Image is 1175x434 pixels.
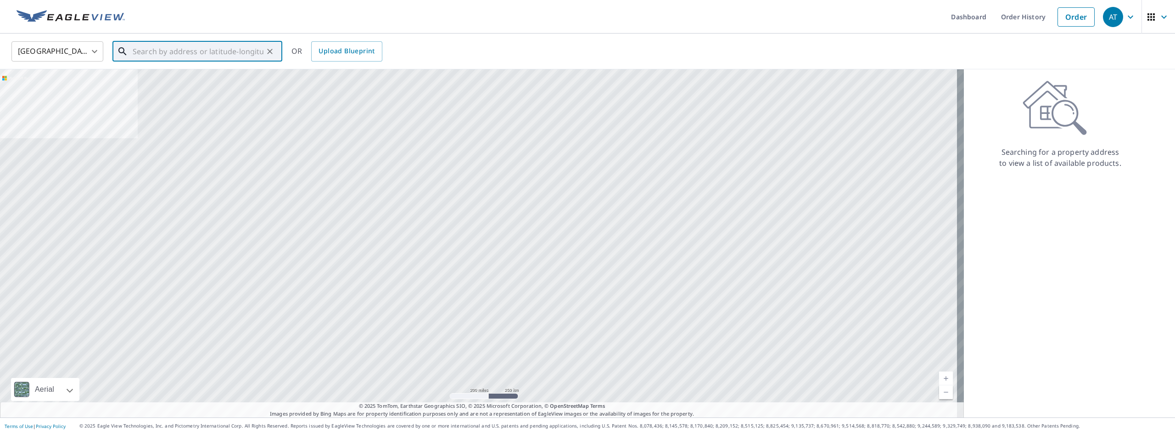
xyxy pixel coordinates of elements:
[133,39,263,64] input: Search by address or latitude-longitude
[319,45,375,57] span: Upload Blueprint
[32,378,57,401] div: Aerial
[263,45,276,58] button: Clear
[999,147,1122,169] p: Searching for a property address to view a list of available products.
[17,10,125,24] img: EV Logo
[79,423,1170,429] p: © 2025 Eagle View Technologies, Inc. and Pictometry International Corp. All Rights Reserved. Repo...
[291,41,382,62] div: OR
[11,378,79,401] div: Aerial
[1103,7,1123,27] div: AT
[359,402,605,410] span: © 2025 TomTom, Earthstar Geographics SIO, © 2025 Microsoft Corporation, ©
[5,423,66,429] p: |
[311,41,382,62] a: Upload Blueprint
[1057,7,1095,27] a: Order
[11,39,103,64] div: [GEOGRAPHIC_DATA]
[590,402,605,409] a: Terms
[36,423,66,429] a: Privacy Policy
[939,385,953,399] a: Current Level 5, Zoom Out
[939,372,953,385] a: Current Level 5, Zoom In
[5,423,33,429] a: Terms of Use
[550,402,588,409] a: OpenStreetMap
